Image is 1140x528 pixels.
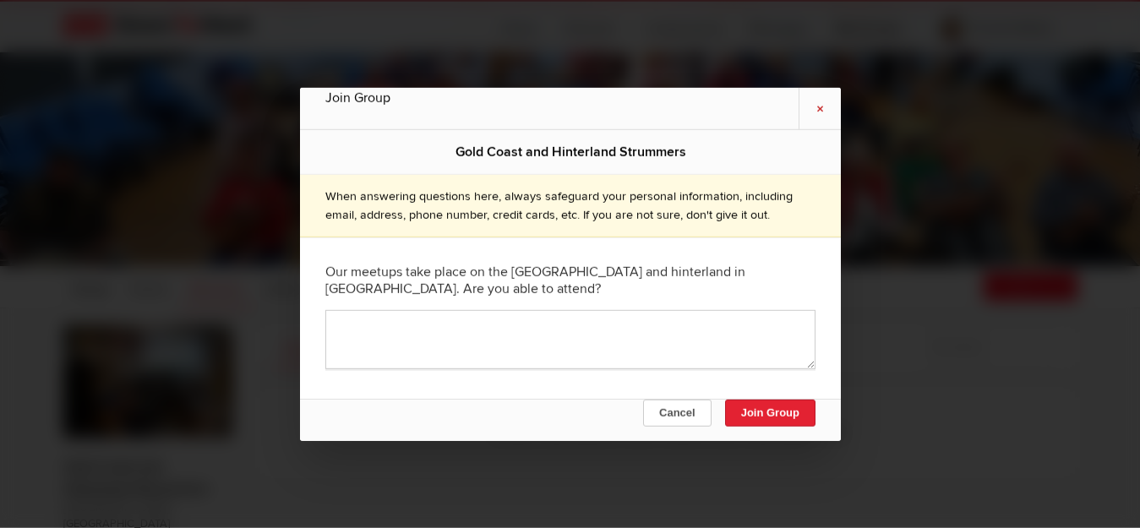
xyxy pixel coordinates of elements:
button: Join Group [724,400,815,427]
p: When answering questions here, always safeguard your personal information, including email, addre... [325,187,815,223]
div: Join Group [325,87,815,107]
b: Gold Coast and Hinterland Strummers [455,143,685,160]
button: Cancel [643,400,712,427]
a: × [799,87,841,128]
div: Our meetups take place on the [GEOGRAPHIC_DATA] and hinterland in [GEOGRAPHIC_DATA]. Are you able... [325,251,815,310]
